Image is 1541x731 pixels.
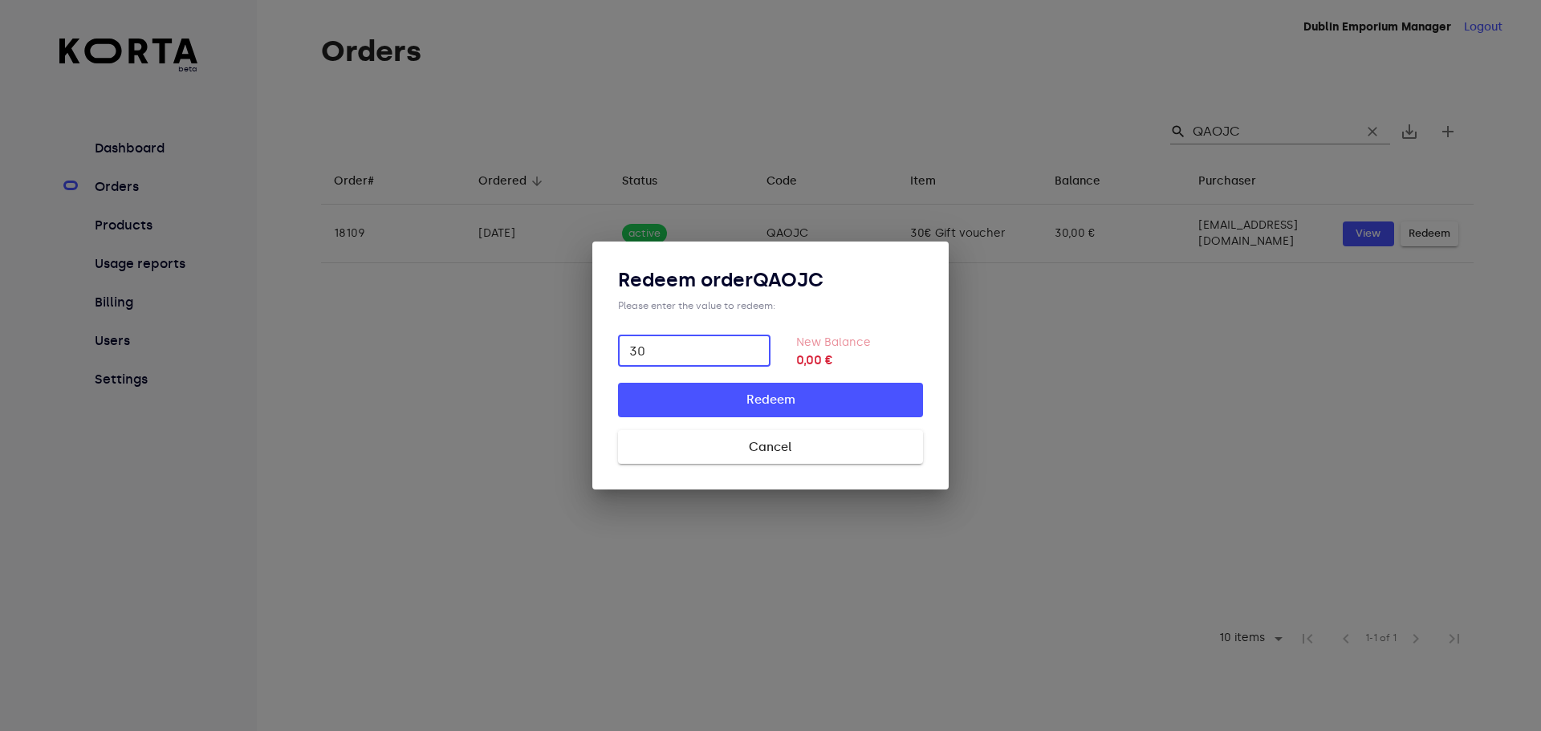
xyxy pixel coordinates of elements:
div: Please enter the value to redeem: [618,299,923,312]
span: Redeem [644,389,897,410]
button: Cancel [618,430,923,464]
button: Redeem [618,383,923,416]
h3: Redeem order QAOJC [618,267,923,293]
label: New Balance [796,335,871,349]
span: Cancel [644,437,897,457]
strong: 0,00 € [796,351,923,370]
